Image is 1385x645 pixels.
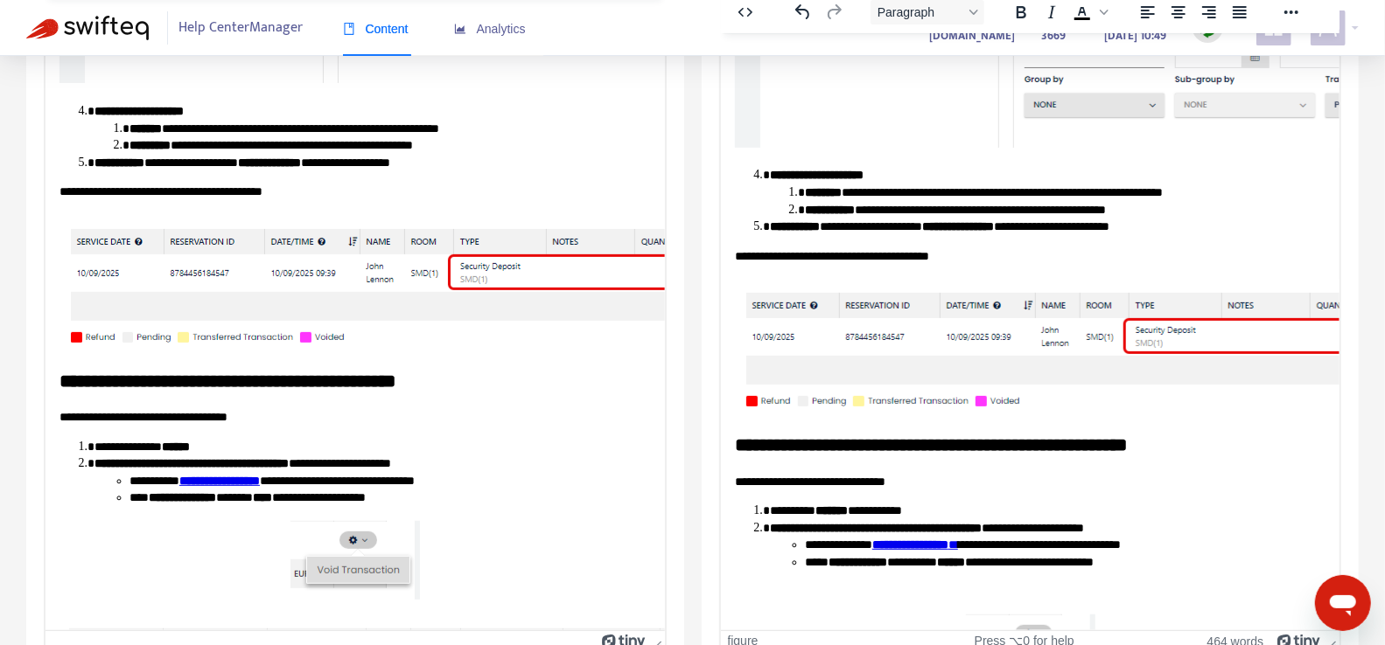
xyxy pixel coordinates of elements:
[929,26,1015,45] strong: [DOMAIN_NAME]
[343,22,409,36] span: Content
[1104,26,1166,45] strong: [DATE] 10:49
[929,25,1015,45] a: [DOMAIN_NAME]
[14,218,886,350] img: 40914172386843
[26,16,149,40] img: Swifteq
[179,11,304,45] span: Help Center Manager
[454,22,526,36] span: Analytics
[877,5,962,19] span: Paragraph
[1041,26,1066,45] strong: 3669
[721,33,1340,630] iframe: Rich Text Area
[245,524,374,602] img: 40914172387611
[454,23,466,35] span: area-chart
[1315,575,1371,631] iframe: Button to launch messaging window
[343,23,355,35] span: book
[14,246,886,378] img: 41068389237019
